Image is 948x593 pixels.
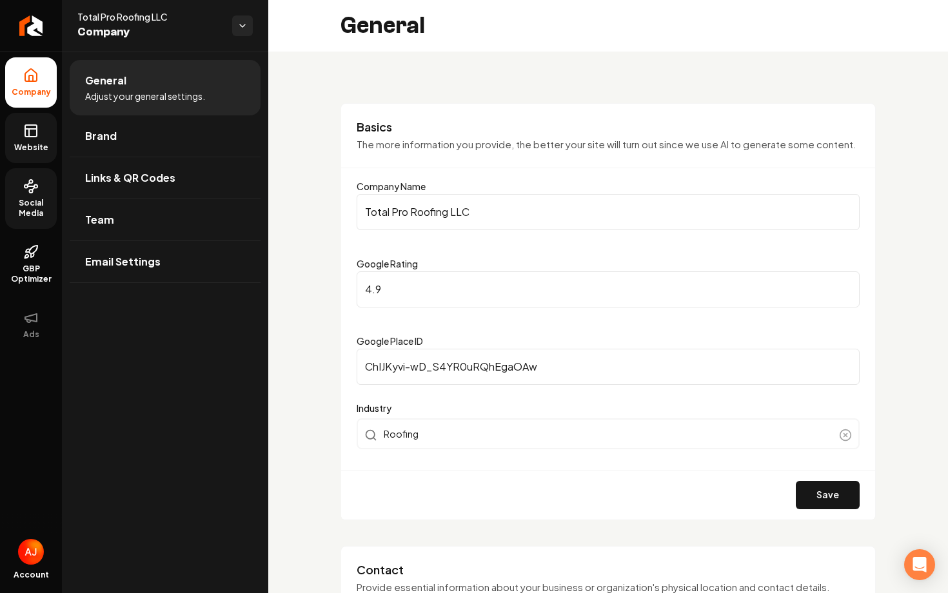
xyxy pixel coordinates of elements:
[357,335,423,347] label: Google Place ID
[70,241,261,282] a: Email Settings
[85,254,161,269] span: Email Settings
[357,562,860,578] h3: Contact
[85,170,175,186] span: Links & QR Codes
[341,13,425,39] h2: General
[9,142,54,153] span: Website
[5,113,57,163] a: Website
[357,137,860,152] p: The more information you provide, the better your site will turn out since we use AI to generate ...
[70,157,261,199] a: Links & QR Codes
[70,115,261,157] a: Brand
[85,73,126,88] span: General
[85,128,117,144] span: Brand
[5,168,57,229] a: Social Media
[5,198,57,219] span: Social Media
[85,90,205,102] span: Adjust your general settings.
[14,570,49,580] span: Account
[77,23,222,41] span: Company
[357,400,860,416] label: Industry
[357,271,860,307] input: Google Rating
[6,87,56,97] span: Company
[357,194,860,230] input: Company Name
[357,180,426,192] label: Company Name
[5,264,57,284] span: GBP Optimizer
[18,539,44,565] button: Open user button
[904,549,935,580] div: Open Intercom Messenger
[85,212,114,228] span: Team
[357,349,860,385] input: Google Place ID
[796,481,860,509] button: Save
[5,300,57,350] button: Ads
[77,10,222,23] span: Total Pro Roofing LLC
[357,258,418,269] label: Google Rating
[70,199,261,240] a: Team
[357,119,860,135] h3: Basics
[5,234,57,295] a: GBP Optimizer
[18,539,44,565] img: Austin Jellison
[19,15,43,36] img: Rebolt Logo
[18,329,44,340] span: Ads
